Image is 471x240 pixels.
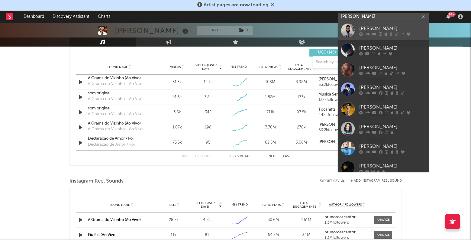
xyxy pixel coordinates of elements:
[338,40,429,60] a: [PERSON_NAME]
[94,11,115,23] a: Charts
[309,49,350,57] button: UGC(140)
[163,79,191,85] div: 51.3k
[262,203,281,207] span: Total Plays
[258,217,288,223] div: 30.6M
[291,217,321,223] div: 1.51M
[318,128,360,132] div: 63.2k followers
[88,121,151,127] a: A Grama do Vizinho (Ao Vivo)
[359,143,426,150] div: [PERSON_NAME]
[88,126,143,132] div: A Grama do Vizinho - Ao Vivo
[232,155,236,158] span: to
[318,108,360,112] a: Tocahitts
[318,77,360,82] a: [PERSON_NAME] & [PERSON_NAME] & [PERSON_NAME]
[324,221,370,225] div: 1.3M followers
[318,123,360,127] a: [PERSON_NAME] & [PERSON_NAME] & [PERSON_NAME]
[359,25,426,32] div: [PERSON_NAME]
[19,11,48,23] a: Dashboard
[359,163,426,170] div: [PERSON_NAME]
[324,230,370,235] a: brunorosacantor
[223,153,256,160] div: 1 5 145
[88,233,117,237] a: Fiu Fiu (Ao Vivo)
[359,104,426,111] div: [PERSON_NAME]
[256,79,284,85] div: 108M
[448,12,456,17] div: 99 +
[338,60,429,79] a: [PERSON_NAME]
[344,179,402,183] div: + Add Instagram Reel Sound
[163,140,191,146] div: 75.5k
[192,217,222,223] div: 4.8k
[359,45,426,52] div: [PERSON_NAME]
[88,142,151,148] div: Declaração de Amor / Foi [DEMOGRAPHIC_DATA] - Ao Vivo
[338,119,429,138] a: [PERSON_NAME]
[88,218,141,222] a: A Grama do Vizinho (Ao Vivo)
[205,125,211,131] div: 198
[48,11,94,23] a: Discovery Assistant
[163,109,191,115] div: 3.6k
[324,215,356,219] strong: brunorosacantor
[88,81,143,87] div: A Grama do Vizinho - Ao Vivo
[287,79,315,85] div: 3.98M
[204,79,213,85] div: 12.7k
[88,75,151,81] a: A Grama do Vizinho (Ao Vivo)
[88,90,151,96] a: som original
[88,96,143,102] div: A Grama do Vizinho - Ao Vivo
[88,111,143,117] div: A Grama do Vizinho - Ao Vivo
[195,155,211,158] button: Previous
[318,77,421,81] strong: [PERSON_NAME] & [PERSON_NAME] & [PERSON_NAME]
[324,215,370,219] a: brunorosacantor
[256,140,284,146] div: 62.5M
[225,203,255,207] div: 6M Trend
[313,60,377,65] input: Search by song name or URL
[115,26,190,36] div: [PERSON_NAME]
[313,51,341,54] span: UGC ( 140 )
[256,125,284,131] div: 7.76M
[88,136,151,142] a: Declaração de Amor / Foi [DEMOGRAPHIC_DATA] - Ao Vivo
[110,203,130,207] span: Sound Name
[88,105,151,112] a: som original
[338,21,429,40] a: [PERSON_NAME]
[192,201,218,209] span: Reels (last 7 days)
[318,83,360,87] div: 63.2k followers
[338,158,429,178] a: [PERSON_NAME]
[287,125,315,131] div: 276k
[204,3,269,8] span: Artist pages are now loading
[287,109,315,115] div: 97.5k
[338,13,429,21] input: Search for artists
[359,123,426,131] div: [PERSON_NAME]
[204,94,212,100] div: 3.8k
[256,109,284,115] div: 711k
[324,236,370,240] div: 1.3M followers
[235,26,253,35] span: ( 1 )
[318,92,360,97] a: Música Sertaneja
[291,201,318,209] span: Total Engagements
[291,232,321,238] div: 3.1M
[287,140,315,146] div: 3.08M
[318,113,360,117] div: 448k followers
[270,3,274,8] span: Dismiss
[318,98,360,102] div: 133k followers
[359,64,426,72] div: [PERSON_NAME]
[205,109,211,115] div: 342
[168,203,176,207] span: Reels
[318,108,336,112] strong: Tocahitts
[338,138,429,158] a: [PERSON_NAME]
[338,99,429,119] a: [PERSON_NAME]
[446,14,450,19] button: 99+
[338,79,429,99] a: [PERSON_NAME]
[318,123,421,127] strong: [PERSON_NAME] & [PERSON_NAME] & [PERSON_NAME]
[318,140,350,144] strong: [PERSON_NAME]
[159,232,189,238] div: 11k
[287,94,315,100] div: 173k
[318,92,349,96] strong: Música Sertaneja
[206,140,210,146] div: 95
[163,94,191,100] div: 14.6k
[69,178,124,185] span: Instagram Reel Sounds
[180,155,189,158] button: First
[319,179,344,183] button: Export CSV
[269,155,277,158] button: Next
[329,203,362,207] span: Author / Followers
